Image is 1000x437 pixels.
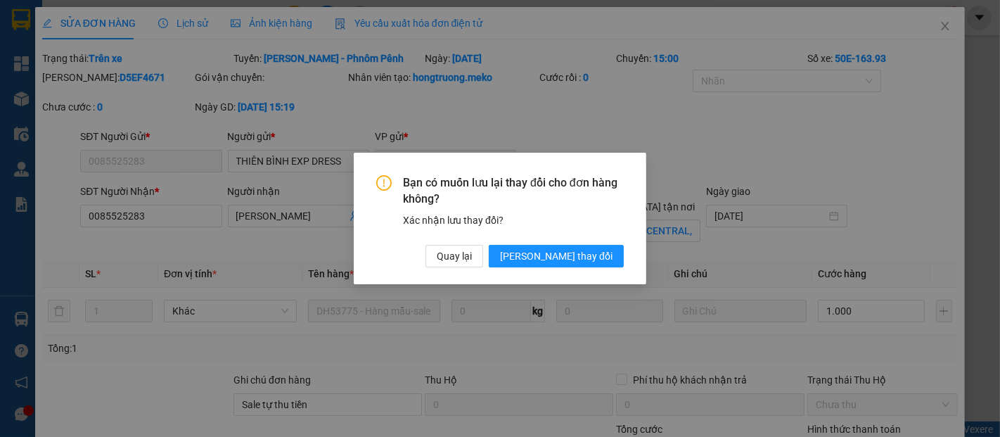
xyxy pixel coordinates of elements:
[403,175,624,207] span: Bạn có muốn lưu lại thay đổi cho đơn hàng không?
[500,248,613,264] span: [PERSON_NAME] thay đổi
[425,245,483,267] button: Quay lại
[376,175,392,191] span: exclamation-circle
[489,245,624,267] button: [PERSON_NAME] thay đổi
[403,213,624,228] div: Xác nhận lưu thay đổi?
[437,248,472,264] span: Quay lại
